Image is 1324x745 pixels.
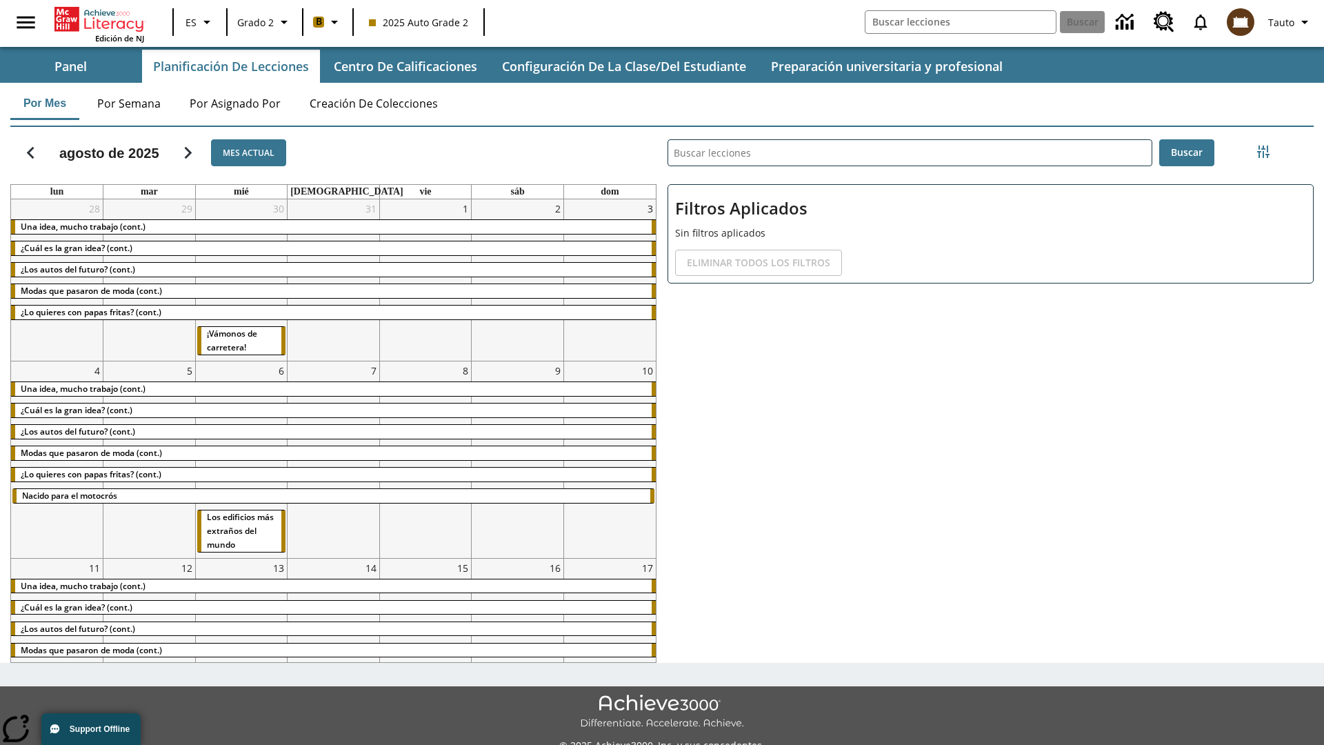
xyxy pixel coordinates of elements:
[178,10,222,34] button: Lenguaje: ES, Selecciona un idioma
[211,139,286,166] button: Mes actual
[276,361,287,380] a: 6 de agosto de 2025
[417,185,434,199] a: viernes
[138,185,161,199] a: martes
[21,602,132,613] span: ¿Cuál es la gran idea? (cont.)
[491,50,757,83] button: Configuración de la clase/del estudiante
[472,558,564,720] td: 16 de agosto de 2025
[1145,3,1183,41] a: Centro de recursos, Se abrirá en una pestaña nueva.
[11,263,656,277] div: ¿Los autos del futuro? (cont.)
[103,199,196,361] td: 29 de julio de 2025
[179,199,195,218] a: 29 de julio de 2025
[760,50,1014,83] button: Preparación universitaria y profesional
[13,135,48,170] button: Regresar
[11,404,656,417] div: ¿Cuál es la gran idea? (cont.)
[86,87,172,120] button: Por semana
[54,4,144,43] div: Portada
[11,601,656,615] div: ¿Cuál es la gran idea? (cont.)
[195,361,288,558] td: 6 de agosto de 2025
[95,33,144,43] span: Edición de NJ
[170,135,205,170] button: Seguir
[54,6,144,33] a: Portada
[323,50,488,83] button: Centro de calificaciones
[179,559,195,577] a: 12 de agosto de 2025
[288,361,380,558] td: 7 de agosto de 2025
[11,382,656,396] div: Una idea, mucho trabajo (cont.)
[11,644,656,657] div: Modas que pasaron de moda (cont.)
[11,220,656,234] div: Una idea, mucho trabajo (cont.)
[508,185,527,199] a: sábado
[59,145,159,161] h2: agosto de 2025
[363,559,379,577] a: 14 de agosto de 2025
[21,644,162,656] span: Modas que pasaron de moda (cont.)
[460,199,471,218] a: 1 de agosto de 2025
[103,361,196,558] td: 5 de agosto de 2025
[563,199,656,361] td: 3 de agosto de 2025
[21,447,162,459] span: Modas que pasaron de moda (cont.)
[552,361,563,380] a: 9 de agosto de 2025
[288,558,380,720] td: 14 de agosto de 2025
[142,50,320,83] button: Planificación de lecciones
[11,284,656,298] div: Modas que pasaron de moda (cont.)
[11,622,656,636] div: ¿Los autos del futuro? (cont.)
[41,713,141,745] button: Support Offline
[1159,139,1214,166] button: Buscar
[207,511,274,550] span: Los edificios más extraños del mundo
[11,579,656,593] div: Una idea, mucho trabajo (cont.)
[21,242,132,254] span: ¿Cuál es la gran idea? (cont.)
[12,489,654,503] div: Nacido para el motocrós
[270,199,287,218] a: 30 de julio de 2025
[363,199,379,218] a: 31 de julio de 2025
[639,559,656,577] a: 17 de agosto de 2025
[675,192,1306,226] h2: Filtros Aplicados
[21,468,161,480] span: ¿Lo quieres con papas fritas? (cont.)
[1107,3,1145,41] a: Centro de información
[563,361,656,558] td: 10 de agosto de 2025
[48,185,66,199] a: lunes
[185,15,197,30] span: ES
[552,199,563,218] a: 2 de agosto de 2025
[1250,138,1277,166] button: Menú lateral de filtros
[368,361,379,380] a: 7 de agosto de 2025
[472,361,564,558] td: 9 de agosto de 2025
[11,468,656,481] div: ¿Lo quieres con papas fritas? (cont.)
[21,580,146,592] span: Una idea, mucho trabajo (cont.)
[21,426,135,437] span: ¿Los autos del futuro? (cont.)
[598,185,621,199] a: domingo
[197,327,286,355] div: ¡Vámonos de carretera!
[668,140,1152,166] input: Buscar lecciones
[460,361,471,380] a: 8 de agosto de 2025
[195,199,288,361] td: 30 de julio de 2025
[308,10,348,34] button: Boost El color de la clase es anaranjado claro. Cambiar el color de la clase.
[379,558,472,720] td: 15 de agosto de 2025
[1,50,139,83] button: Panel
[231,185,252,199] a: miércoles
[299,87,449,120] button: Creación de colecciones
[11,306,656,319] div: ¿Lo quieres con papas fritas? (cont.)
[21,221,146,232] span: Una idea, mucho trabajo (cont.)
[21,404,132,416] span: ¿Cuál es la gran idea? (cont.)
[369,15,468,30] span: 2025 Auto Grade 2
[288,199,380,361] td: 31 de julio de 2025
[316,13,322,30] span: B
[237,15,274,30] span: Grado 2
[645,199,656,218] a: 3 de agosto de 2025
[21,285,162,297] span: Modas que pasaron de moda (cont.)
[195,558,288,720] td: 13 de agosto de 2025
[11,241,656,255] div: ¿Cuál es la gran idea? (cont.)
[675,226,1306,240] p: Sin filtros aplicados
[1183,4,1218,40] a: Notificaciones
[1227,8,1254,36] img: avatar image
[1268,15,1294,30] span: Tauto
[1263,10,1318,34] button: Perfil/Configuración
[184,361,195,380] a: 5 de agosto de 2025
[21,383,146,395] span: Una idea, mucho trabajo (cont.)
[580,695,744,730] img: Achieve3000 Differentiate Accelerate Achieve
[1218,4,1263,40] button: Escoja un nuevo avatar
[179,87,292,120] button: Por asignado por
[656,121,1314,663] div: Buscar
[11,425,656,439] div: ¿Los autos del futuro? (cont.)
[207,328,257,353] span: ¡Vámonos de carretera!
[22,490,117,501] span: Nacido para el motocrós
[563,558,656,720] td: 17 de agosto de 2025
[11,446,656,460] div: Modas que pasaron de moda (cont.)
